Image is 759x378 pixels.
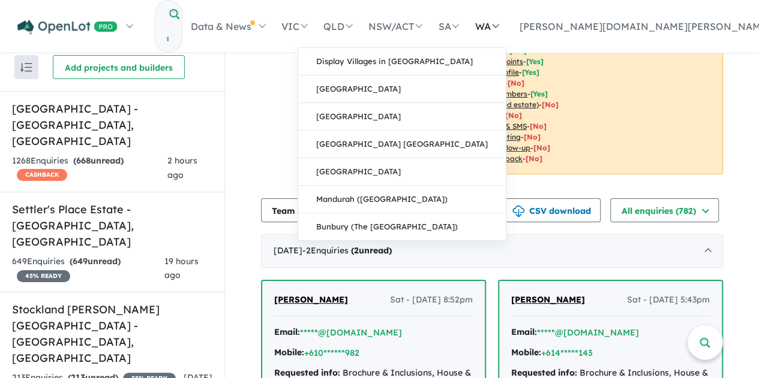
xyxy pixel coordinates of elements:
a: Mandurah ([GEOGRAPHIC_DATA]) [298,186,506,213]
a: QLD [315,5,360,47]
div: [DATE] [261,234,723,268]
span: [No] [530,122,547,131]
h5: [GEOGRAPHIC_DATA] - [GEOGRAPHIC_DATA] , [GEOGRAPHIC_DATA] [12,101,212,149]
span: 649 [73,256,88,267]
a: [PERSON_NAME] [511,293,585,307]
a: [GEOGRAPHIC_DATA] [298,158,506,186]
a: [GEOGRAPHIC_DATA] [298,103,506,131]
a: NSW/ACT [360,5,430,47]
span: [ Yes ] [526,57,544,66]
span: [No] [542,100,559,109]
span: [PERSON_NAME] [274,294,348,305]
a: SA [430,5,466,47]
img: download icon [512,205,524,217]
img: Openlot PRO Logo White [17,20,118,35]
span: [ Yes ] [509,46,527,55]
span: 19 hours ago [164,256,199,281]
a: [PERSON_NAME] [274,293,348,307]
span: [No] [505,111,522,120]
a: Display Villages in [GEOGRAPHIC_DATA] [298,48,506,75]
span: Sat - [DATE] 5:43pm [627,293,710,307]
span: [ No ] [508,78,524,87]
strong: Requested info: [274,367,340,378]
h5: Stockland [PERSON_NAME][GEOGRAPHIC_DATA] - [GEOGRAPHIC_DATA] , [GEOGRAPHIC_DATA] [12,301,212,366]
span: - 2 Enquir ies [302,245,392,256]
strong: Email: [274,326,300,337]
span: 668 [76,155,91,166]
span: [ Yes ] [530,89,548,98]
img: sort.svg [20,63,32,72]
span: [No] [533,143,550,152]
span: CASHBACK [17,169,67,181]
button: CSV download [503,198,601,222]
span: 2 hours ago [167,155,197,180]
div: 649 Enquir ies [12,255,164,283]
span: Sat - [DATE] 8:52pm [390,293,473,307]
span: [ Yes ] [522,68,539,77]
span: [No] [524,132,541,141]
span: 2 [354,245,359,256]
strong: Mobile: [274,347,304,358]
button: All enquiries (782) [610,198,719,222]
div: 1268 Enquir ies [12,154,167,183]
button: Add projects and builders [53,55,185,79]
a: [GEOGRAPHIC_DATA] [298,75,506,103]
strong: ( unread) [73,155,124,166]
strong: Email: [511,326,537,337]
span: [No] [526,154,542,163]
button: Team member settings (17) [261,198,395,222]
input: Try estate name, suburb, builder or developer [155,26,179,52]
span: [PERSON_NAME] [511,294,585,305]
a: Data & News [182,5,273,47]
strong: Requested info: [511,367,577,378]
strong: Mobile: [511,347,541,358]
span: 45 % READY [17,270,70,282]
h5: Settler's Place Estate - [GEOGRAPHIC_DATA] , [GEOGRAPHIC_DATA] [12,201,212,250]
a: VIC [273,5,315,47]
a: [GEOGRAPHIC_DATA] [GEOGRAPHIC_DATA] [298,131,506,158]
a: Bunbury (The [GEOGRAPHIC_DATA]) [298,213,506,240]
strong: ( unread) [70,256,121,267]
a: WA [466,5,506,47]
strong: ( unread) [351,245,392,256]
